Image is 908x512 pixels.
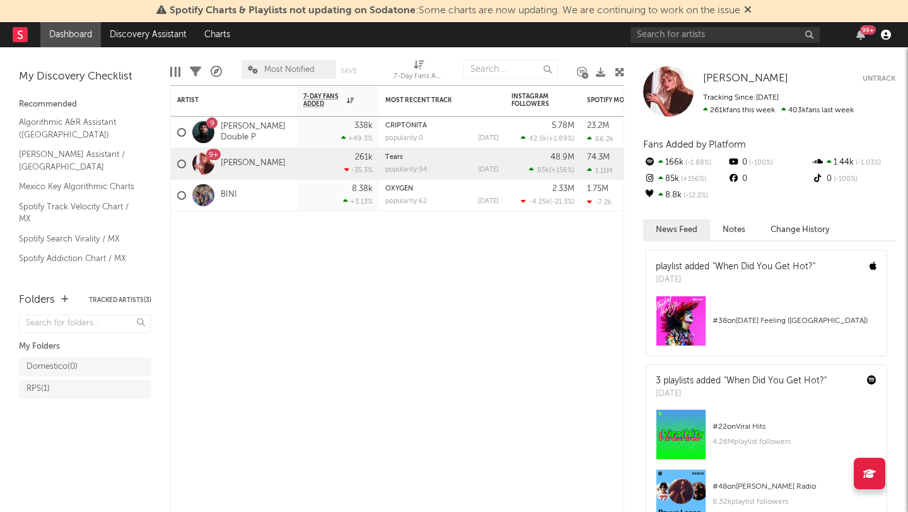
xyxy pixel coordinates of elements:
[511,93,556,108] div: Instagram Followers
[860,25,876,35] div: 99 +
[856,30,865,40] button: 99+
[264,66,315,74] span: Most Notified
[646,409,886,469] a: #22onViral Hits4.26Mplaylist followers
[744,6,752,16] span: Dismiss
[385,122,427,129] a: CRIPTONITA
[19,293,55,308] div: Folders
[551,167,573,174] span: +156 %
[89,297,151,303] button: Tracked Artists(3)
[643,140,746,149] span: Fans Added by Platform
[549,136,573,143] span: +1.89 %
[19,380,151,399] a: RPS(1)
[587,185,608,193] div: 1.75M
[478,135,499,142] div: [DATE]
[344,166,373,174] div: -35.3 %
[587,198,612,206] div: -7.2k
[478,198,499,205] div: [DATE]
[832,176,858,183] span: -100 %
[40,22,101,47] a: Dashboard
[552,185,574,193] div: 2.33M
[19,252,139,265] a: Spotify Addiction Chart / MX
[550,153,574,161] div: 48.9M
[643,187,727,204] div: 8.8k
[340,67,357,74] button: Save
[529,199,550,206] span: -4.25k
[221,190,237,201] a: BINI
[385,135,423,142] div: popularity: 0
[343,197,373,206] div: +3.13 %
[713,313,876,329] div: # 38 on [DATE] Feeling ([GEOGRAPHIC_DATA])
[19,148,139,173] a: [PERSON_NAME] Assistant / [GEOGRAPHIC_DATA]
[385,198,427,205] div: popularity: 62
[19,200,139,226] a: Spotify Track Velocity Chart / MX
[385,122,499,129] div: CRIPTONITA
[656,260,815,274] div: playlist added
[587,135,614,143] div: 66.2k
[303,93,344,108] span: 7-Day Fans Added
[537,167,549,174] span: 85k
[552,122,574,130] div: 5.78M
[812,171,895,187] div: 0
[170,6,740,16] span: : Some charts are now updating. We are continuing to work on the issue
[643,171,727,187] div: 85k
[656,274,815,286] div: [DATE]
[747,160,773,166] span: -100 %
[713,419,876,434] div: # 22 on Viral Hits
[393,69,444,84] div: 7-Day Fans Added (7-Day Fans Added)
[713,434,876,450] div: 4.26M playlist followers
[341,134,373,143] div: +49.3 %
[724,376,827,385] a: "When Did You Get Hot?"
[684,160,711,166] span: -1.88 %
[19,97,151,112] div: Recommended
[26,381,50,397] div: RPS ( 1 )
[19,339,151,354] div: My Folders
[385,166,428,173] div: popularity: 94
[529,136,547,143] span: 42.5k
[521,134,574,143] div: ( )
[221,122,291,143] a: [PERSON_NAME] Double P
[170,6,416,16] span: Spotify Charts & Playlists not updating on Sodatone
[656,388,827,400] div: [DATE]
[703,107,775,114] span: 261k fans this week
[463,60,558,79] input: Search...
[703,107,854,114] span: 403k fans last week
[812,154,895,171] div: 1.44k
[646,296,886,356] a: #38on[DATE] Feeling ([GEOGRAPHIC_DATA])
[521,197,574,206] div: ( )
[26,359,78,375] div: Domestico ( 0 )
[758,219,842,240] button: Change History
[679,176,706,183] span: +156 %
[710,219,758,240] button: Notes
[587,122,609,130] div: 23.2M
[385,154,403,161] a: Tears
[385,154,499,161] div: Tears
[529,166,574,174] div: ( )
[478,166,499,173] div: [DATE]
[682,192,708,199] span: -12.2 %
[19,69,151,84] div: My Discovery Checklist
[170,54,180,90] div: Edit Columns
[713,479,876,494] div: # 48 on [PERSON_NAME] Radio
[385,185,413,192] a: OXYGEN
[854,160,881,166] span: -1.03 %
[727,171,811,187] div: 0
[587,96,682,104] div: Spotify Monthly Listeners
[354,122,373,130] div: 338k
[631,27,820,43] input: Search for artists
[713,262,815,271] a: "When Did You Get Hot?"
[211,54,222,90] div: A&R Pipeline
[19,180,139,194] a: Mexico Key Algorithmic Charts
[385,185,499,192] div: OXYGEN
[643,154,727,171] div: 166k
[587,153,610,161] div: 74.3M
[703,73,788,85] a: [PERSON_NAME]
[587,166,612,175] div: 1.11M
[703,94,779,102] span: Tracking Since: [DATE]
[643,219,710,240] button: News Feed
[727,154,811,171] div: 0
[195,22,239,47] a: Charts
[19,115,139,141] a: Algorithmic A&R Assistant ([GEOGRAPHIC_DATA])
[190,54,201,90] div: Filters
[713,494,876,509] div: 8.32k playlist followers
[355,153,373,161] div: 261k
